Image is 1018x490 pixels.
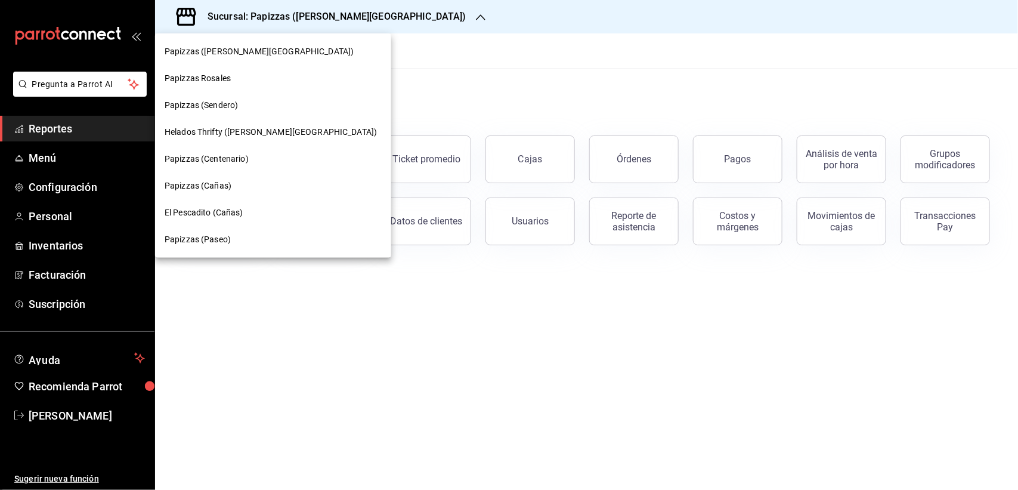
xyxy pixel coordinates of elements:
[165,153,249,165] span: Papizzas (Centenario)
[165,45,354,58] span: Papizzas ([PERSON_NAME][GEOGRAPHIC_DATA])
[165,233,231,246] span: Papizzas (Paseo)
[155,65,391,92] div: Papizzas Rosales
[165,180,231,192] span: Papizzas (Cañas)
[155,146,391,172] div: Papizzas (Centenario)
[165,72,231,85] span: Papizzas Rosales
[155,172,391,199] div: Papizzas (Cañas)
[155,226,391,253] div: Papizzas (Paseo)
[155,199,391,226] div: El Pescadito (Cañas)
[155,38,391,65] div: Papizzas ([PERSON_NAME][GEOGRAPHIC_DATA])
[165,207,243,219] span: El Pescadito (Cañas)
[165,126,377,138] span: Helados Thrifty ([PERSON_NAME][GEOGRAPHIC_DATA])
[165,99,238,112] span: Papizzas (Sendero)
[155,92,391,119] div: Papizzas (Sendero)
[155,119,391,146] div: Helados Thrifty ([PERSON_NAME][GEOGRAPHIC_DATA])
